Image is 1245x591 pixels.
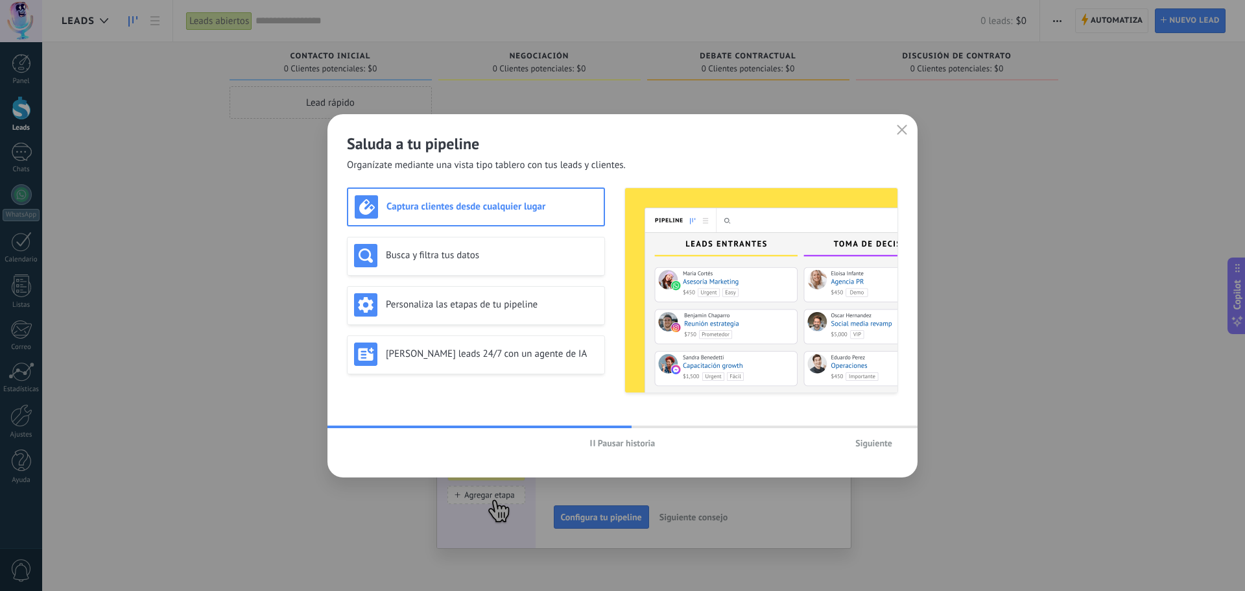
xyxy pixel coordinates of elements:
[347,159,626,172] span: Organízate mediante una vista tipo tablero con tus leads y clientes.
[386,348,598,360] h3: [PERSON_NAME] leads 24/7 con un agente de IA
[386,298,598,311] h3: Personaliza las etapas de tu pipeline
[386,200,597,213] h3: Captura clientes desde cualquier lugar
[347,134,898,154] h2: Saluda a tu pipeline
[386,249,598,261] h3: Busca y filtra tus datos
[598,439,656,448] span: Pausar historia
[849,433,898,453] button: Siguiente
[855,439,892,448] span: Siguiente
[584,433,661,453] button: Pausar historia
